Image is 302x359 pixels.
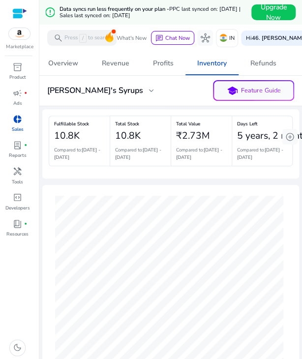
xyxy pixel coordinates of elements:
[259,2,288,23] span: Upgrade Now
[24,222,27,225] span: fiber_manual_record
[197,60,227,67] div: Inventory
[6,43,33,51] p: Marketplace
[5,205,30,211] p: Developers
[13,193,22,202] span: code_blocks
[13,62,22,72] span: inventory_2
[176,123,227,124] h6: Total Value
[237,147,288,161] p: Compared to:
[151,31,194,45] button: chatChat Now
[115,130,141,142] h2: 10.8K
[282,129,298,145] button: add_circle
[12,126,24,133] p: Sales
[13,100,22,107] p: Ads
[165,34,190,42] span: Chat Now
[115,123,166,124] h6: Total Stock
[13,219,22,229] span: book_4
[79,34,87,43] span: /
[219,34,227,42] img: in.svg
[146,86,155,95] span: expand_more
[13,343,22,352] span: dark_mode
[13,89,22,98] span: campaign
[24,144,27,147] span: fiber_manual_record
[9,28,30,40] img: amazon.svg
[9,152,27,159] p: Reports
[237,147,283,160] b: [DATE] - [DATE]
[13,115,22,124] span: donut_small
[155,34,163,42] span: chat
[176,147,227,161] p: Compared to:
[6,231,29,238] p: Resources
[115,147,166,161] p: Compared to:
[241,86,280,95] p: Feature Guide
[200,33,210,43] span: hub
[54,147,105,161] p: Compared to:
[24,91,27,94] span: fiber_manual_record
[13,141,22,150] span: lab_profile
[229,30,235,47] p: IN
[251,4,296,20] button: Upgrade Now
[9,74,26,81] p: Product
[64,34,110,43] p: Press to search
[60,5,241,19] span: PPC last synced on: [DATE] | Sales last synced on: [DATE]
[102,60,129,67] div: Revenue
[54,130,80,142] h2: 10.8K
[176,130,210,142] h2: ₹2.73M
[197,30,213,46] button: hub
[117,30,147,47] span: What's New
[153,60,174,67] div: Profits
[54,147,100,160] b: [DATE] - [DATE]
[47,86,143,95] h3: [PERSON_NAME]'s Syrups
[176,147,222,160] b: [DATE] - [DATE]
[227,85,238,96] span: school
[237,123,288,124] h6: Days Left
[54,123,105,124] h6: Fulfillable Stock
[213,80,294,101] button: schoolFeature Guide
[46,6,55,18] mat-icon: error_outline
[13,167,22,176] span: handyman
[250,60,276,67] div: Refunds
[48,60,78,67] div: Overview
[54,33,63,43] span: search
[12,179,23,185] p: Tools
[285,132,294,142] span: add_circle
[60,6,251,19] h5: Data syncs run less frequently on your plan -
[115,147,161,160] b: [DATE] - [DATE]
